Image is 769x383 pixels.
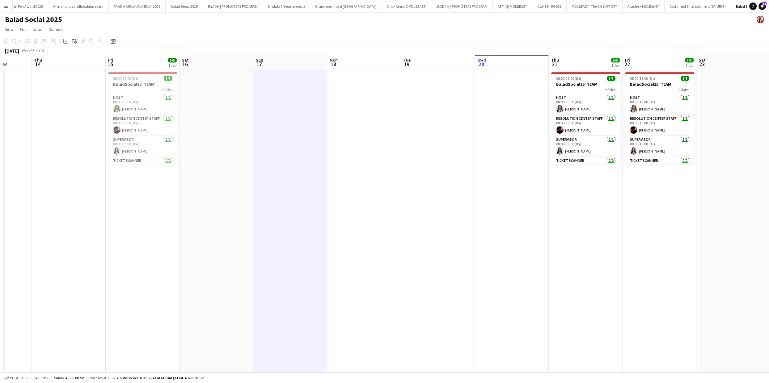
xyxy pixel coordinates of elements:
[3,375,29,381] button: Budgeted
[5,15,62,24] h1: Balad Social 2025
[166,0,203,12] button: Balad Beast 2025
[54,376,204,380] div: Salary 4 650.00 SR + Expenses 0.00 SR + Subsistence 0.00 SR =
[5,48,19,54] div: [DATE]
[33,27,42,32] span: Jobs
[48,0,109,12] button: Al manar groundbreaking event
[1,0,48,12] button: Golden Pen Award 2025
[5,27,14,32] span: View
[382,0,431,12] button: Onyx Arena X MDLBEAST
[20,27,27,32] span: Edit
[20,48,36,53] span: Week 33
[109,0,166,12] button: RIYADH AIR LAUNCHING | 2025
[203,0,263,12] button: RIYADH | PROMOTERS PROGRAM
[567,0,623,12] button: MDLBEAST | TEACH SUPPORT
[38,48,44,53] div: +03
[532,0,567,12] button: GUNS N' ROSES
[310,0,382,12] button: Grand opening of [GEOGRAPHIC_DATA]
[665,0,731,12] button: Costumed Entertainment (SMURFS)
[762,2,767,6] span: 59
[10,376,28,380] span: Budgeted
[757,16,764,23] app-user-avatar: Ali Shamsan
[731,0,769,12] button: Balad Social 2025
[154,376,204,380] span: Total Budgeted 4 650.00 SR
[758,2,766,10] a: 59
[493,0,532,12] button: AFT_R | MDLBEAST
[2,25,16,33] a: View
[31,25,45,33] a: Jobs
[623,0,665,12] button: Atache X MDLBEAST
[46,25,65,33] a: Comms
[34,376,49,380] span: All jobs
[49,27,62,32] span: Comms
[17,25,29,33] a: Edit
[431,0,493,12] button: JEDDAH | PROMOTERS PROGRAM
[263,0,310,12] button: Sindala ( Neom project)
